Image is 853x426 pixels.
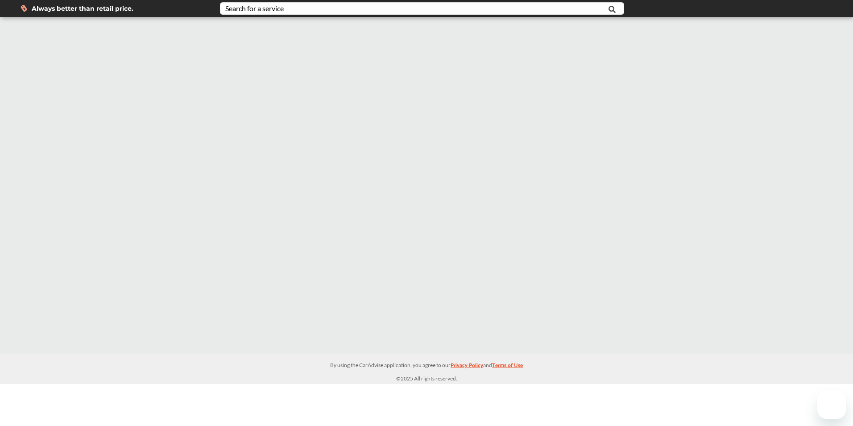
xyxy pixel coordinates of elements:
span: Always better than retail price. [32,5,133,12]
a: Terms of Use [492,361,523,374]
div: Search for a service [225,5,284,12]
iframe: Button to launch messaging window [817,390,846,419]
img: dollor_label_vector.a70140d1.svg [21,4,27,12]
a: Privacy Policy [451,361,483,374]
